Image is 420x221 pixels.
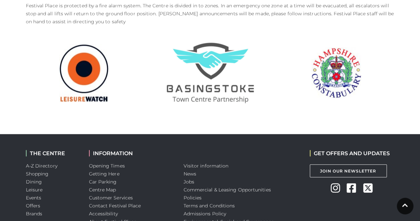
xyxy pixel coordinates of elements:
a: Leisure [26,187,43,193]
a: Commercial & Leasing Opportunities [184,187,271,193]
a: Terms and Conditions [184,203,235,209]
a: Offers [26,203,41,209]
a: News [184,171,196,177]
a: Accessibility [89,211,118,217]
a: Visitor information [184,163,229,169]
h2: GET OFFERS AND UPDATES [310,150,390,157]
a: A-Z Directory [26,163,57,169]
h2: INFORMATION [89,150,174,157]
a: Getting Here [89,171,120,177]
a: Join Our Newsletter [310,165,387,177]
h2: THE CENTRE [26,150,79,157]
a: Car Parking [89,179,117,185]
a: Centre Map [89,187,116,193]
a: Brands [26,211,42,217]
a: Admissions Policy [184,211,226,217]
a: Shopping [26,171,49,177]
a: Policies [184,195,202,201]
a: Dining [26,179,42,185]
a: Customer Services [89,195,133,201]
a: Jobs [184,179,194,185]
a: Opening Times [89,163,125,169]
a: Events [26,195,42,201]
a: Contact Festival Place [89,203,141,209]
